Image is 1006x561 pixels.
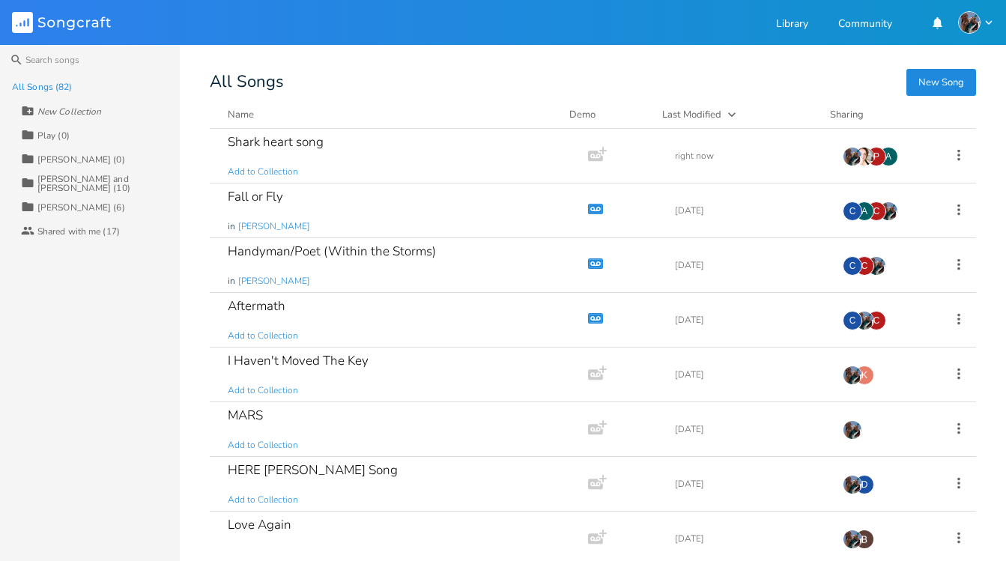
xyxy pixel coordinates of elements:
img: Teresa Chandler [843,475,862,494]
div: kcrofut [855,366,874,385]
span: [PERSON_NAME] [238,220,310,233]
div: csdean1994 [867,201,886,221]
div: New Collection [37,107,101,116]
img: Teresa Chandler [879,201,898,221]
div: pentland.k [867,147,886,166]
span: Add to Collection [228,548,298,561]
div: [PERSON_NAME] (6) [37,203,125,212]
div: Conni Leigh [843,256,862,276]
div: I Haven't Moved The Key [228,354,369,367]
img: Teresa Chandler [843,147,862,166]
div: All Songs (82) [12,82,72,91]
span: Add to Collection [228,384,298,397]
div: [DATE] [675,315,825,324]
button: Last Modified [662,107,812,122]
div: Play (0) [37,131,70,140]
div: Shark heart song [228,136,324,148]
span: in [228,220,235,233]
img: Teresa Chandler [843,366,862,385]
div: datkins2008 [855,475,874,494]
img: Brian Perry [855,530,874,549]
div: Love Again [228,518,291,531]
span: Add to Collection [228,330,298,342]
div: MARS [228,409,263,422]
div: [DATE] [675,425,825,434]
img: Teresa Chandler [867,256,886,276]
div: [DATE] [675,479,825,488]
div: [PERSON_NAME] (0) [37,155,125,164]
span: in [228,275,235,288]
a: Library [776,19,808,31]
div: HERE [PERSON_NAME] Song [228,464,398,476]
button: Name [228,107,551,122]
div: [DATE] [675,534,825,543]
span: Add to Collection [228,439,298,452]
div: [PERSON_NAME] and [PERSON_NAME] (10) [37,175,180,192]
div: [DATE] [675,206,825,215]
div: Aftermath [228,300,285,312]
img: Teresa Chandler [855,311,874,330]
span: [PERSON_NAME] [238,275,310,288]
img: Teresa Chandler [958,11,981,34]
button: New Song [906,69,976,96]
div: Demo [569,107,644,122]
div: Conni Leigh [843,311,862,330]
div: [DATE] [675,370,825,379]
div: Handyman/Poet (Within the Storms) [228,245,436,258]
img: Teresa Chandler [843,530,862,549]
div: Conni Leigh [843,201,862,221]
div: Last Modified [662,108,721,121]
div: alliemoss [855,201,874,221]
span: Add to Collection [228,166,298,178]
div: alliemoss [879,147,898,166]
div: Sharing [830,107,920,122]
div: Name [228,108,254,121]
div: Fall or Fly [228,190,283,203]
div: csdean1994 [867,311,886,330]
div: All Songs [210,75,976,89]
div: right now [675,151,825,160]
div: Shared with me (17) [37,227,120,236]
a: Community [838,19,892,31]
span: Add to Collection [228,494,298,506]
div: csdean1994 [855,256,874,276]
img: Teresa Chandler [843,420,862,440]
div: [DATE] [675,261,825,270]
img: Alli Durrant [855,147,874,166]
